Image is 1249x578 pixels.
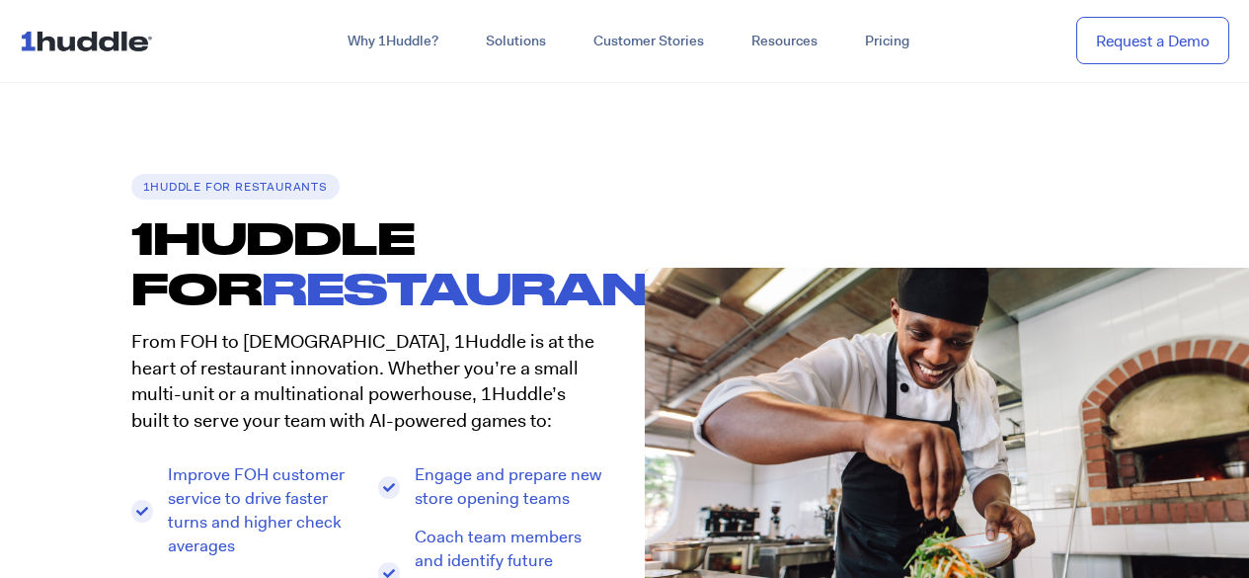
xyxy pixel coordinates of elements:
a: Request a Demo [1076,17,1229,65]
h1: 1HUDDLE FOR [131,212,625,314]
a: Pricing [841,24,933,59]
span: Engage and prepare new store opening teams [410,463,605,511]
a: Customer Stories [570,24,728,59]
img: ... [20,22,161,59]
span: Improve FOH customer service to drive faster turns and higher check averages [163,463,358,557]
a: Resources [728,24,841,59]
a: Why 1Huddle? [324,24,462,59]
a: Solutions [462,24,570,59]
p: From FOH to [DEMOGRAPHIC_DATA], 1Huddle is at the heart of restaurant innovation. Whether you’re ... [131,329,605,434]
span: Restaurants. [262,262,747,313]
h6: 1Huddle for Restaurants [131,174,340,200]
